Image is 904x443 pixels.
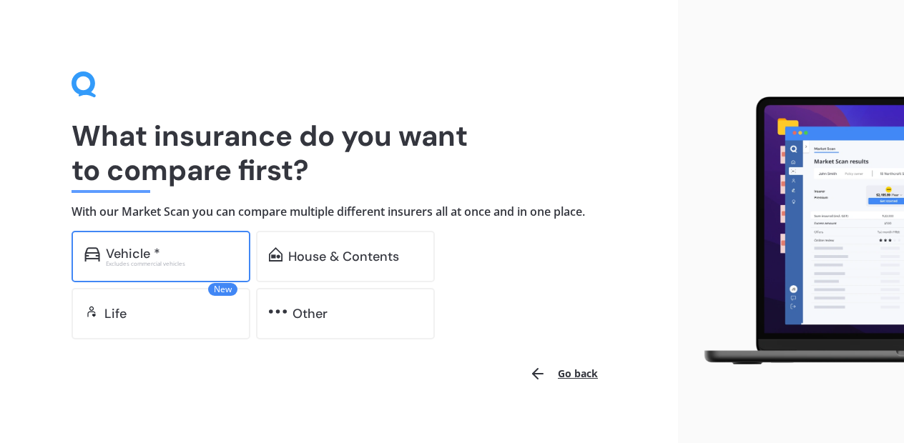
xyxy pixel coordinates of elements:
[288,249,399,264] div: House & Contents
[269,247,282,262] img: home-and-contents.b802091223b8502ef2dd.svg
[208,283,237,296] span: New
[106,247,160,261] div: Vehicle *
[72,119,606,187] h1: What insurance do you want to compare first?
[521,357,606,391] button: Go back
[104,307,127,321] div: Life
[293,307,328,321] div: Other
[84,304,99,319] img: life.f720d6a2d7cdcd3ad642.svg
[689,91,904,372] img: laptop.webp
[84,247,100,262] img: car.f15378c7a67c060ca3f3.svg
[72,204,606,219] h4: With our Market Scan you can compare multiple different insurers all at once and in one place.
[106,261,237,267] div: Excludes commercial vehicles
[269,304,287,319] img: other.81dba5aafe580aa69f38.svg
